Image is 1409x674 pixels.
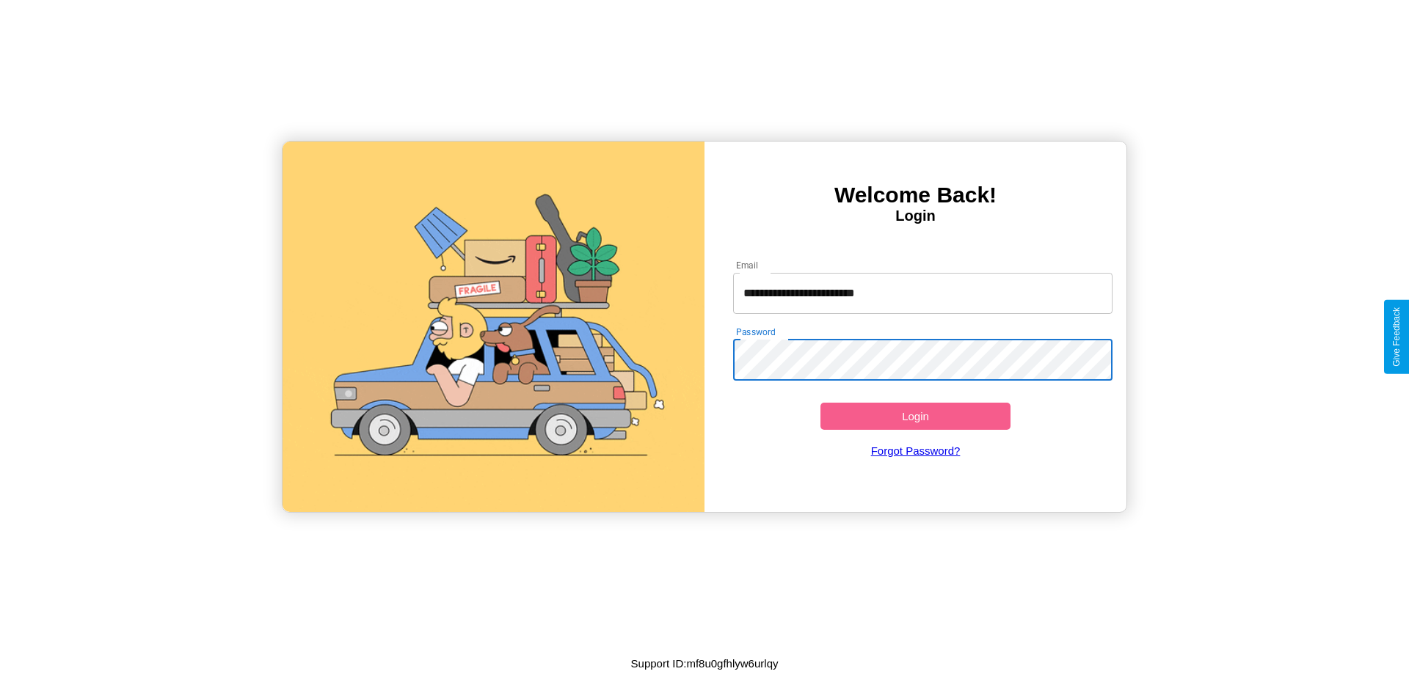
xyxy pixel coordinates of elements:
[726,430,1106,472] a: Forgot Password?
[631,653,779,673] p: Support ID: mf8u0gfhlyw6urlqy
[736,326,775,338] label: Password
[704,183,1126,208] h3: Welcome Back!
[1391,307,1402,367] div: Give Feedback
[736,259,759,271] label: Email
[283,142,704,512] img: gif
[820,403,1011,430] button: Login
[704,208,1126,224] h4: Login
